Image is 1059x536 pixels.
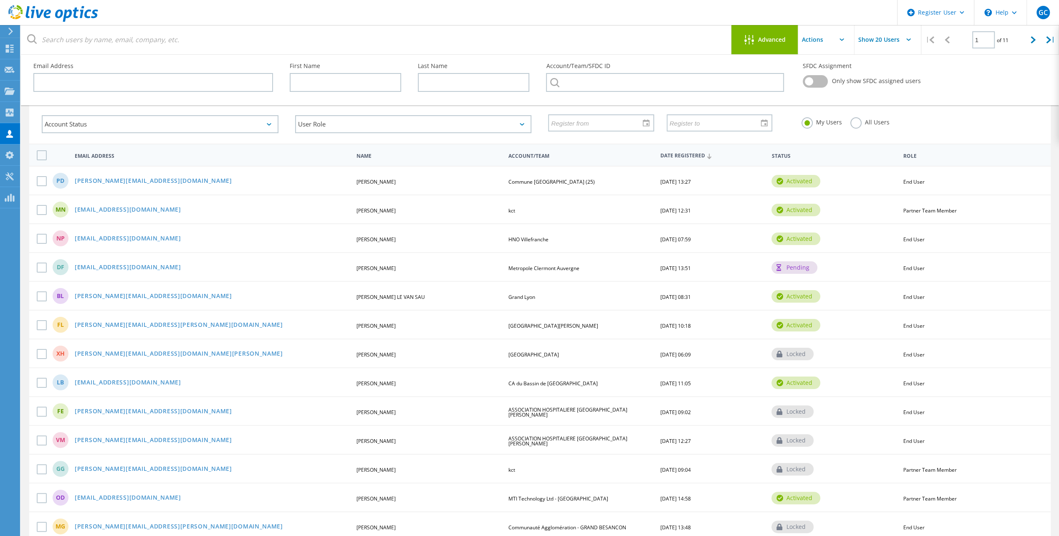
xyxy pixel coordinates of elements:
label: First Name [290,63,401,69]
div: locked [771,434,814,447]
div: locked [771,521,814,533]
a: [PERSON_NAME][EMAIL_ADDRESS][DOMAIN_NAME] [75,178,232,185]
label: My Users [801,117,842,125]
span: Grand Lyon [508,293,535,301]
span: [DATE] 13:48 [660,524,691,531]
div: | [1042,25,1059,55]
span: End User [903,293,924,301]
span: Role [903,154,1038,159]
a: [EMAIL_ADDRESS][DOMAIN_NAME] [75,264,181,271]
span: [DATE] 10:18 [660,322,691,329]
span: Commune [GEOGRAPHIC_DATA] (25) [508,178,595,185]
span: Communauté Agglomération - GRAND BESANCON [508,524,626,531]
span: End User [903,380,924,387]
a: [PERSON_NAME][EMAIL_ADDRESS][DOMAIN_NAME] [75,437,232,444]
span: MG [56,523,65,529]
span: LB [57,379,64,385]
span: ASSOCIATION HOSPITALIERE [GEOGRAPHIC_DATA][PERSON_NAME] [508,406,627,418]
span: [DATE] 13:51 [660,265,691,272]
span: HNO Villefranche [508,236,548,243]
label: Email Address [33,63,273,69]
span: Account/Team [508,154,653,159]
div: activated [771,290,820,303]
span: [DATE] 11:05 [660,380,691,387]
a: [PERSON_NAME][EMAIL_ADDRESS][DOMAIN_NAME] [75,293,232,300]
span: [PERSON_NAME] LE VAN SAU [356,293,425,301]
span: [DATE] 09:04 [660,466,691,473]
span: Partner Team Member [903,495,956,502]
span: Partner Team Member [903,466,956,473]
div: activated [771,377,820,389]
span: [PERSON_NAME] [356,207,396,214]
span: [PERSON_NAME] [356,322,396,329]
div: User Role [295,115,532,133]
span: [PERSON_NAME] [356,380,396,387]
div: locked [771,463,814,475]
a: Live Optics Dashboard [8,18,98,23]
span: [DATE] 14:58 [660,495,691,502]
div: pending [771,261,817,274]
span: End User [903,351,924,358]
span: BL [57,293,64,299]
span: [DATE] 12:31 [660,207,691,214]
a: [EMAIL_ADDRESS][DOMAIN_NAME] [75,495,181,502]
a: [PERSON_NAME][EMAIL_ADDRESS][DOMAIN_NAME] [75,466,232,473]
span: End User [903,409,924,416]
span: [DATE] 06:09 [660,351,691,358]
span: [PERSON_NAME] [356,236,396,243]
span: End User [903,236,924,243]
span: MN [56,207,66,212]
span: OD [56,495,65,501]
span: [PERSON_NAME] [356,495,396,502]
span: ASSOCIATION HOSPITALIERE [GEOGRAPHIC_DATA][PERSON_NAME] [508,435,627,447]
a: [PERSON_NAME][EMAIL_ADDRESS][DOMAIN_NAME][PERSON_NAME] [75,351,283,358]
span: Email Address [75,154,349,159]
input: Register from [549,115,647,131]
span: End User [903,524,924,531]
span: PD [56,178,64,184]
span: Name [356,154,501,159]
span: [PERSON_NAME] [356,466,396,473]
span: CA du Bassin de [GEOGRAPHIC_DATA] [508,380,598,387]
span: VM [56,437,65,443]
label: Last Name [418,63,529,69]
span: GC [1038,9,1047,16]
div: activated [771,175,820,187]
span: [DATE] 07:59 [660,236,691,243]
span: [PERSON_NAME] [356,178,396,185]
label: SFDC Assignment [803,63,1042,69]
span: XH [56,351,65,356]
span: NP [56,235,65,241]
div: Account Status [42,115,278,133]
span: [PERSON_NAME] [356,524,396,531]
span: End User [903,178,924,185]
a: [PERSON_NAME][EMAIL_ADDRESS][PERSON_NAME][DOMAIN_NAME] [75,523,283,531]
span: [PERSON_NAME] [356,409,396,416]
span: End User [903,437,924,445]
span: [DATE] 08:31 [660,293,691,301]
span: [PERSON_NAME] [356,265,396,272]
span: DF [57,264,64,270]
span: Date Registered [660,153,764,159]
span: [PERSON_NAME] [356,437,396,445]
span: MTI Technology Ltd - [GEOGRAPHIC_DATA] [508,495,608,502]
a: [PERSON_NAME][EMAIL_ADDRESS][DOMAIN_NAME] [75,408,232,415]
span: End User [903,265,924,272]
span: End User [903,322,924,329]
span: kct [508,466,515,473]
a: [EMAIL_ADDRESS][DOMAIN_NAME] [75,207,181,214]
div: activated [771,204,820,216]
svg: \n [984,9,992,16]
span: FE [57,408,64,414]
a: [EMAIL_ADDRESS][DOMAIN_NAME] [75,379,181,387]
span: kct [508,207,515,214]
div: activated [771,492,820,504]
span: [GEOGRAPHIC_DATA] [508,351,559,358]
span: [DATE] 13:27 [660,178,691,185]
span: FL [57,322,64,328]
span: gg [56,466,65,472]
span: [DATE] 12:27 [660,437,691,445]
span: [DATE] 09:02 [660,409,691,416]
div: locked [771,405,814,418]
a: [PERSON_NAME][EMAIL_ADDRESS][PERSON_NAME][DOMAIN_NAME] [75,322,283,329]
